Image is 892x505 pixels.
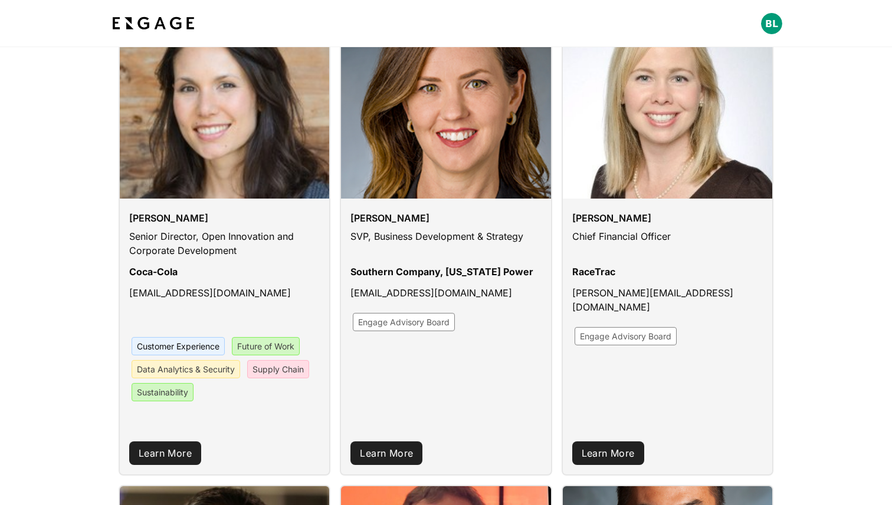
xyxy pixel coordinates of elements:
a: Learn More [129,441,201,465]
h3: [PERSON_NAME] [350,213,429,229]
span: Data Analytics & Security [137,364,235,374]
p: [PERSON_NAME][EMAIL_ADDRESS][DOMAIN_NAME] [572,286,763,321]
span: Future of Work [237,341,294,351]
img: Profile picture of Belsasar Lepe [761,13,782,34]
a: Learn More [350,441,422,465]
p: [EMAIL_ADDRESS][DOMAIN_NAME] [350,286,512,307]
p: [EMAIL_ADDRESS][DOMAIN_NAME] [129,286,291,307]
h3: [PERSON_NAME] [129,213,208,229]
span: Engage Advisory Board [580,331,671,341]
span: Supply Chain [252,364,304,374]
p: Senior Director, Open Innovation and Corporate Development [129,229,320,265]
p: Chief Financial Officer [572,229,671,250]
span: Engage Advisory Board [358,317,450,327]
img: bdf1fb74-1727-4ba0-a5bd-bc74ae9fc70b.jpeg [110,13,197,34]
button: Open profile menu [761,13,782,34]
p: Southern Company, [US_STATE] Power [350,265,533,286]
span: Customer Experience [137,341,219,351]
a: Learn More [572,441,644,465]
span: Sustainability [137,387,188,397]
p: SVP, Business Development & Strategy [350,229,523,250]
h3: [PERSON_NAME] [572,213,651,229]
p: Coca-Cola [129,265,178,286]
p: RaceTrac [572,265,615,286]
